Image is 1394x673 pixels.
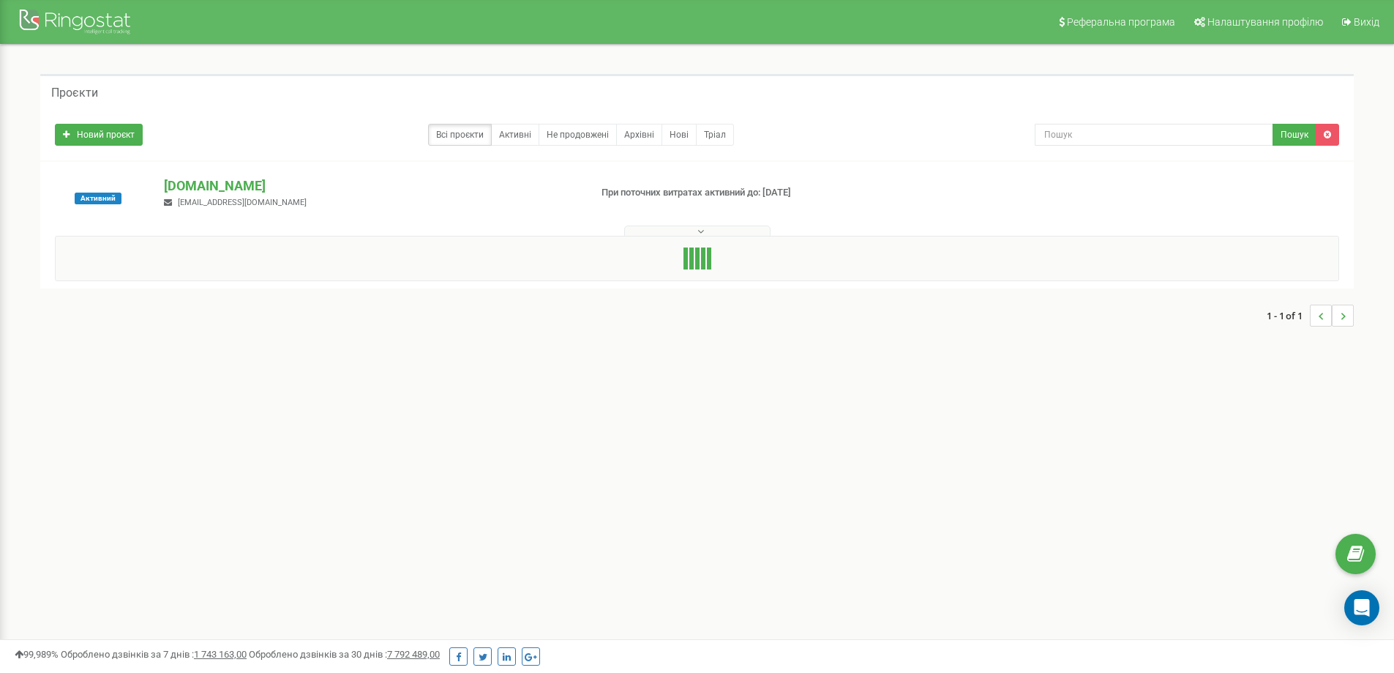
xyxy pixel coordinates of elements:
span: Налаштування профілю [1207,16,1323,28]
input: Пошук [1035,124,1273,146]
span: [EMAIL_ADDRESS][DOMAIN_NAME] [178,198,307,207]
span: Оброблено дзвінків за 30 днів : [249,649,440,660]
a: Всі проєкти [428,124,492,146]
span: 99,989% [15,649,59,660]
a: Нові [662,124,697,146]
a: Новий проєкт [55,124,143,146]
span: Реферальна програма [1067,16,1175,28]
div: Open Intercom Messenger [1344,590,1379,625]
span: 1 - 1 of 1 [1267,305,1310,327]
a: Тріал [696,124,734,146]
u: 7 792 489,00 [387,649,440,660]
h5: Проєкти [51,86,98,100]
nav: ... [1267,290,1354,341]
u: 1 743 163,00 [194,649,247,660]
a: Архівні [616,124,662,146]
span: Оброблено дзвінків за 7 днів : [61,649,247,660]
a: Активні [491,124,539,146]
span: Вихід [1354,16,1379,28]
a: Не продовжені [539,124,617,146]
button: Пошук [1273,124,1316,146]
span: Активний [75,193,121,204]
p: При поточних витратах активний до: [DATE] [602,186,906,200]
p: [DOMAIN_NAME] [164,176,577,196]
